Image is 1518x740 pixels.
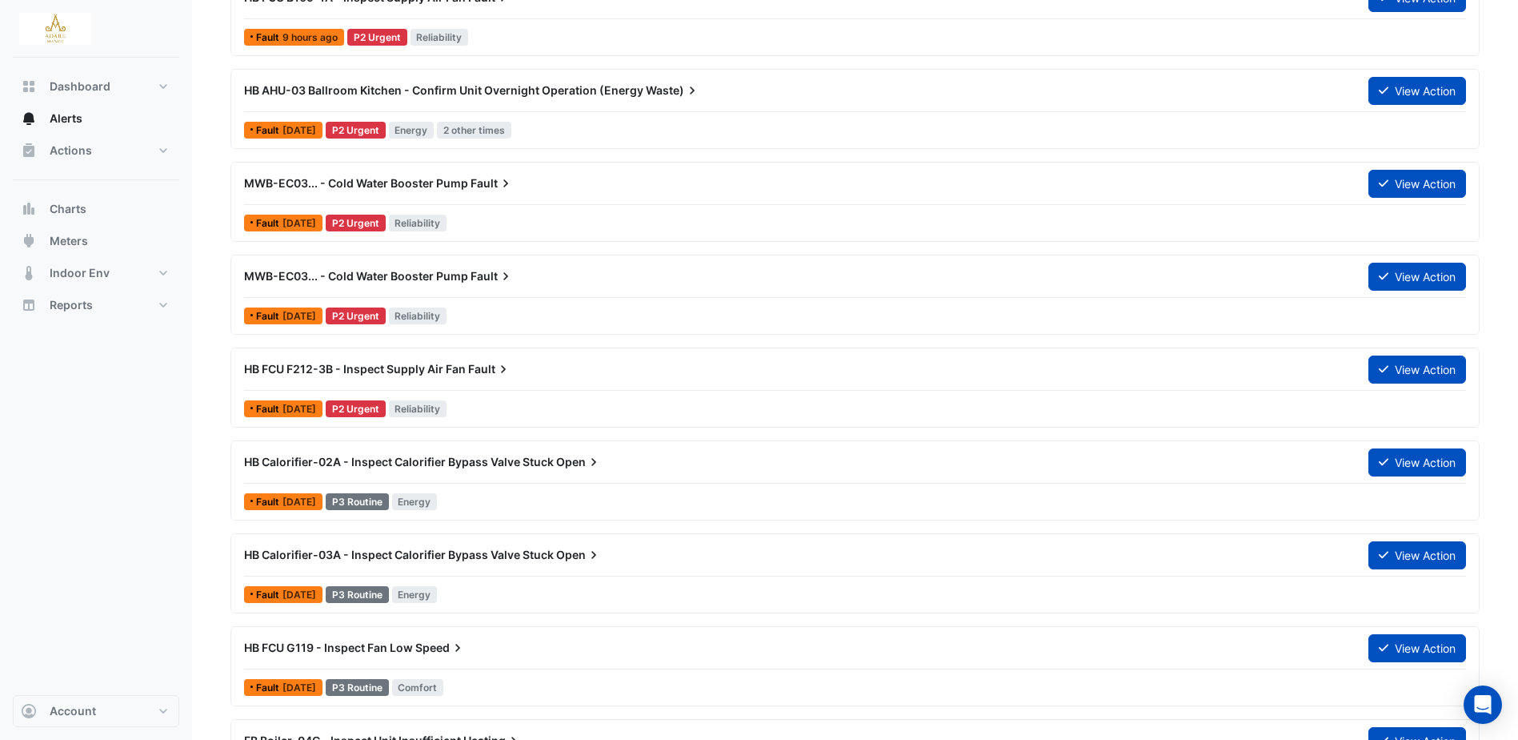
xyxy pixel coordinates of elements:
[21,201,37,217] app-icon: Charts
[50,703,96,719] span: Account
[389,308,447,324] span: Reliability
[326,400,386,417] div: P2 Urgent
[282,496,316,508] span: Wed 13-Aug-2025 05:15 IST
[392,586,438,603] span: Energy
[21,143,37,159] app-icon: Actions
[282,310,316,322] span: Tue 04-Mar-2025 14:00 GMT
[244,455,554,469] span: HB Calorifier-02A - Inspect Calorifier Bypass Valve Stuck
[13,135,179,167] button: Actions
[389,215,447,231] span: Reliability
[326,215,386,231] div: P2 Urgent
[50,111,82,127] span: Alerts
[50,297,93,313] span: Reports
[244,548,554,561] span: HB Calorifier-03A - Inspect Calorifier Bypass Valve Stuck
[256,312,282,321] span: Fault
[282,682,316,694] span: Tue 13-May-2025 12:45 IST
[50,78,110,95] span: Dashboard
[326,122,386,139] div: P2 Urgent
[13,289,179,321] button: Reports
[282,403,316,415] span: Fri 07-Feb-2025 14:30 GMT
[392,493,438,510] span: Energy
[347,29,407,46] div: P2 Urgent
[19,13,91,45] img: Company Logo
[13,70,179,103] button: Dashboard
[282,31,338,43] span: Tue 26-Aug-2025 07:45 IST
[471,268,514,284] span: Fault
[1368,634,1466,662] button: View Action
[13,257,179,289] button: Indoor Env
[13,103,179,135] button: Alerts
[326,586,389,603] div: P3 Routine
[244,362,466,376] span: HB FCU F212-3B - Inspect Supply Air Fan
[244,641,413,654] span: HB FCU G119 - Inspect Fan Low
[282,217,316,229] span: Tue 04-Mar-2025 14:00 GMT
[282,589,316,601] span: Wed 13-Aug-2025 05:15 IST
[468,361,511,377] span: Fault
[256,219,282,228] span: Fault
[13,695,179,727] button: Account
[1368,541,1466,569] button: View Action
[411,29,469,46] span: Reliability
[282,124,316,136] span: Wed 02-Jul-2025 01:00 IST
[256,590,282,600] span: Fault
[556,547,602,563] span: Open
[392,679,444,696] span: Comfort
[389,122,435,139] span: Energy
[415,640,466,656] span: Speed
[1368,170,1466,198] button: View Action
[326,308,386,324] div: P2 Urgent
[1368,77,1466,105] button: View Action
[1368,356,1466,384] button: View Action
[256,404,282,414] span: Fault
[471,175,514,191] span: Fault
[244,83,643,97] span: HB AHU-03 Ballroom Kitchen - Confirm Unit Overnight Operation (Energy
[244,269,468,283] span: MWB-EC03... - Cold Water Booster Pump
[13,193,179,225] button: Charts
[21,265,37,281] app-icon: Indoor Env
[1368,448,1466,477] button: View Action
[50,233,88,249] span: Meters
[21,78,37,95] app-icon: Dashboard
[326,493,389,510] div: P3 Routine
[50,143,92,159] span: Actions
[1464,686,1502,724] div: Open Intercom Messenger
[556,454,602,470] span: Open
[50,265,110,281] span: Indoor Env
[13,225,179,257] button: Meters
[21,297,37,313] app-icon: Reports
[256,497,282,507] span: Fault
[326,679,389,696] div: P3 Routine
[50,201,86,217] span: Charts
[256,683,282,693] span: Fault
[646,82,700,99] span: Waste)
[244,176,468,190] span: MWB-EC03... - Cold Water Booster Pump
[389,400,447,417] span: Reliability
[21,111,37,127] app-icon: Alerts
[21,233,37,249] app-icon: Meters
[1368,263,1466,291] button: View Action
[256,126,282,135] span: Fault
[256,33,282,42] span: Fault
[437,122,511,139] span: 2 other times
